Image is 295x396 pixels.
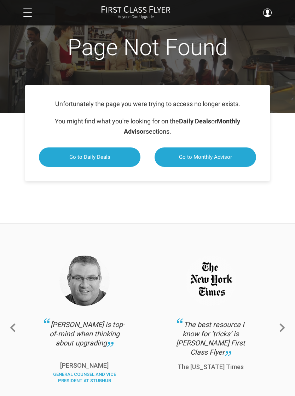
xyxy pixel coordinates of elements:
[277,321,288,339] a: Next slide
[101,14,170,19] small: Anyone Can Upgrade
[59,256,110,306] img: Cohen.png
[155,147,256,167] a: Go to Monthly Advisor
[68,34,228,61] span: Page Not Found
[42,371,126,389] div: General Counsel and Vice President at StubHub
[101,6,170,20] a: First Class FlyerAnyone Can Upgrade
[39,116,256,137] p: You might find what you're looking for on the or sections.
[124,117,240,135] strong: Monthly Advisor
[169,320,253,357] div: The best resource I know for ‘tricks’ is [PERSON_NAME] First Class Flyer
[39,99,256,109] p: Unfortunately the page you were trying to access no longer exists.
[101,6,170,13] img: First Class Flyer
[42,320,126,355] div: [PERSON_NAME] is top-of-mind when thinking about upgrading
[179,117,211,125] strong: Daily Deals
[42,362,126,369] p: [PERSON_NAME]
[169,364,253,370] p: The [US_STATE] Times
[186,256,236,306] img: new_york_times_testimonial.png
[69,154,110,160] span: Go to Daily Deals
[179,154,232,160] span: Go to Monthly Advisor
[39,147,140,167] a: Go to Daily Deals
[7,321,18,339] a: Previous slide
